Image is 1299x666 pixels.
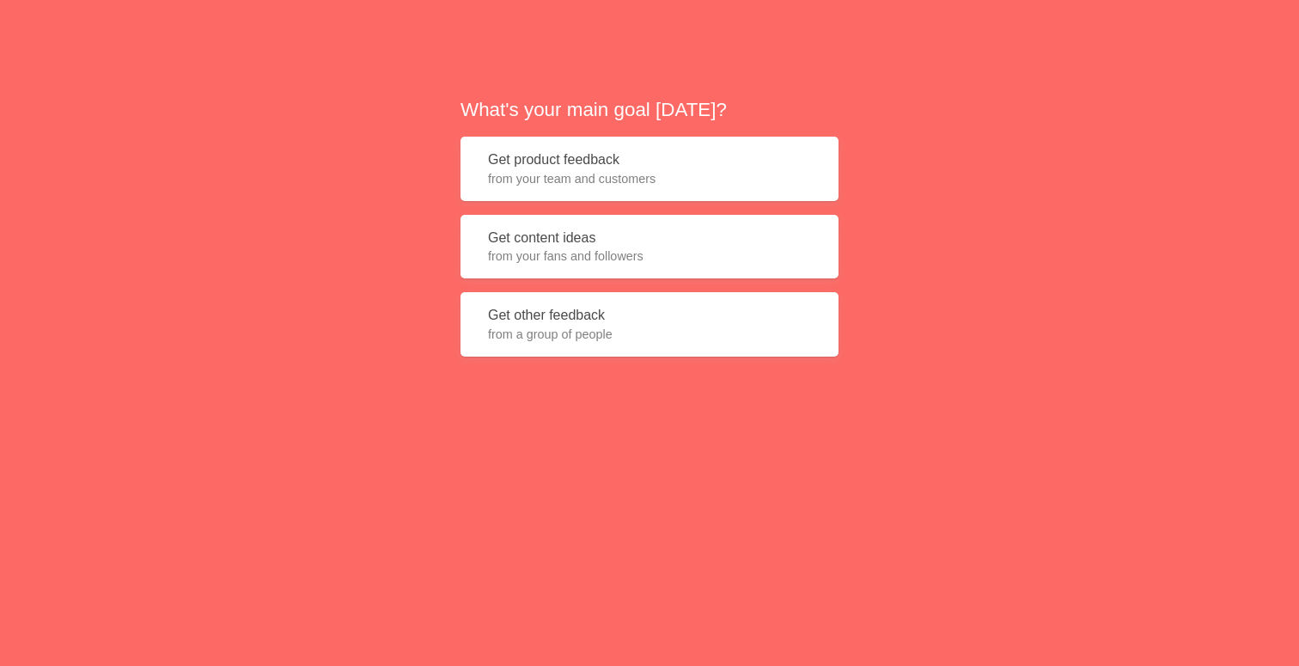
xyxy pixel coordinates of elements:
[460,137,839,201] button: Get product feedbackfrom your team and customers
[488,170,811,187] span: from your team and customers
[488,326,811,343] span: from a group of people
[460,215,839,279] button: Get content ideasfrom your fans and followers
[488,247,811,265] span: from your fans and followers
[460,292,839,357] button: Get other feedbackfrom a group of people
[460,96,839,123] h2: What's your main goal [DATE]?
